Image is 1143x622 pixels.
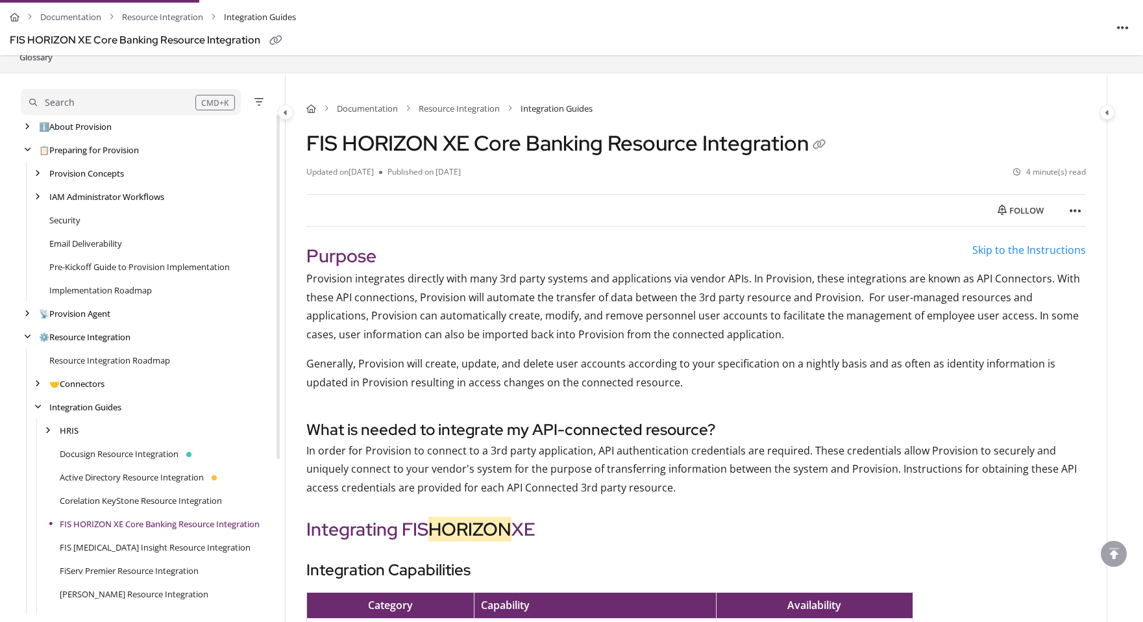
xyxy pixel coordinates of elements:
[42,425,55,437] div: arrow
[39,307,110,320] a: Provision Agent
[60,471,204,484] a: Active Directory Resource Integration
[60,447,178,460] a: Docusign Resource Integration
[224,8,296,27] span: Integration Guides
[39,143,139,156] a: Preparing for Provision
[39,144,49,156] span: 📋
[39,331,49,343] span: ⚙️
[972,243,1086,257] a: Skip to the Instructions
[987,200,1055,221] button: Follow
[21,308,34,320] div: arrow
[60,494,222,507] a: Corelation KeyStone Resource Integration
[10,31,260,50] div: FIS HORIZON XE Core Banking Resource Integration
[306,355,1086,392] p: Generally, Provision will create, update, and delete user accounts according to your specificatio...
[31,401,44,414] div: arrow
[306,166,379,179] li: Updated on [DATE]
[306,442,1086,497] p: In order for Provision to connect to a 3rd party application, API authentication credentials are ...
[18,49,54,65] a: Glossary
[40,8,101,27] a: Documentation
[49,237,122,250] a: Email Deliverability
[251,94,267,110] button: Filter
[39,120,112,133] a: About Provision
[49,260,230,273] a: Pre-Kickoff Guide to Provision Implementation
[49,190,164,203] a: IAM Administrator Workflows
[60,588,208,601] a: Jack Henry SilverLake Resource Integration
[49,401,121,414] a: Integration Guides
[21,331,34,343] div: arrow
[39,121,49,132] span: ℹ️
[1101,541,1127,567] div: scroll to top
[49,377,104,390] a: Connectors
[60,564,199,577] a: FiServ Premier Resource Integration
[21,121,34,133] div: arrow
[306,516,1086,543] h2: Integrating FIS XE
[278,105,293,120] button: Category toggle
[31,168,44,180] div: arrow
[337,102,398,115] a: Documentation
[306,102,316,115] a: Home
[10,8,19,27] a: Home
[787,598,841,612] span: Availability
[428,517,511,541] mark: HORIZON
[39,308,49,319] span: 📡
[809,135,830,156] button: Copy link of FIS HORIZON XE Core Banking Resource Integration
[1013,166,1086,179] li: 4 minute(s) read
[21,144,34,156] div: arrow
[49,284,152,297] a: Implementation Roadmap
[521,102,593,115] span: Integration Guides
[49,378,60,390] span: 🤝
[306,242,1086,269] h2: Purpose
[60,517,260,530] a: FIS HORIZON XE Core Banking Resource Integration
[21,89,241,115] button: Search
[419,102,500,115] a: Resource Integration
[49,167,124,180] a: Provision Concepts
[60,424,79,437] a: HRIS
[45,95,75,110] div: Search
[31,378,44,390] div: arrow
[481,598,530,612] span: Capability
[368,598,413,612] span: Category
[49,214,80,227] a: Security
[39,330,130,343] a: Resource Integration
[122,8,203,27] a: Resource Integration
[195,95,235,110] div: CMD+K
[306,269,1086,344] p: Provision integrates directly with many 3rd party systems and applications via vendor APIs. In Pr...
[31,191,44,203] div: arrow
[306,558,1086,582] h3: Integration Capabilities
[265,31,286,51] button: Copy link of
[306,131,830,156] h1: FIS HORIZON XE Core Banking Resource Integration
[1065,200,1086,221] button: Article more options
[379,166,461,179] li: Published on [DATE]
[306,418,1086,442] h3: What is needed to integrate my API-connected resource?
[1112,17,1133,38] button: Article more options
[49,354,170,367] a: Resource Integration Roadmap
[60,541,251,554] a: FIS IBS Insight Resource Integration
[1100,105,1115,120] button: Category toggle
